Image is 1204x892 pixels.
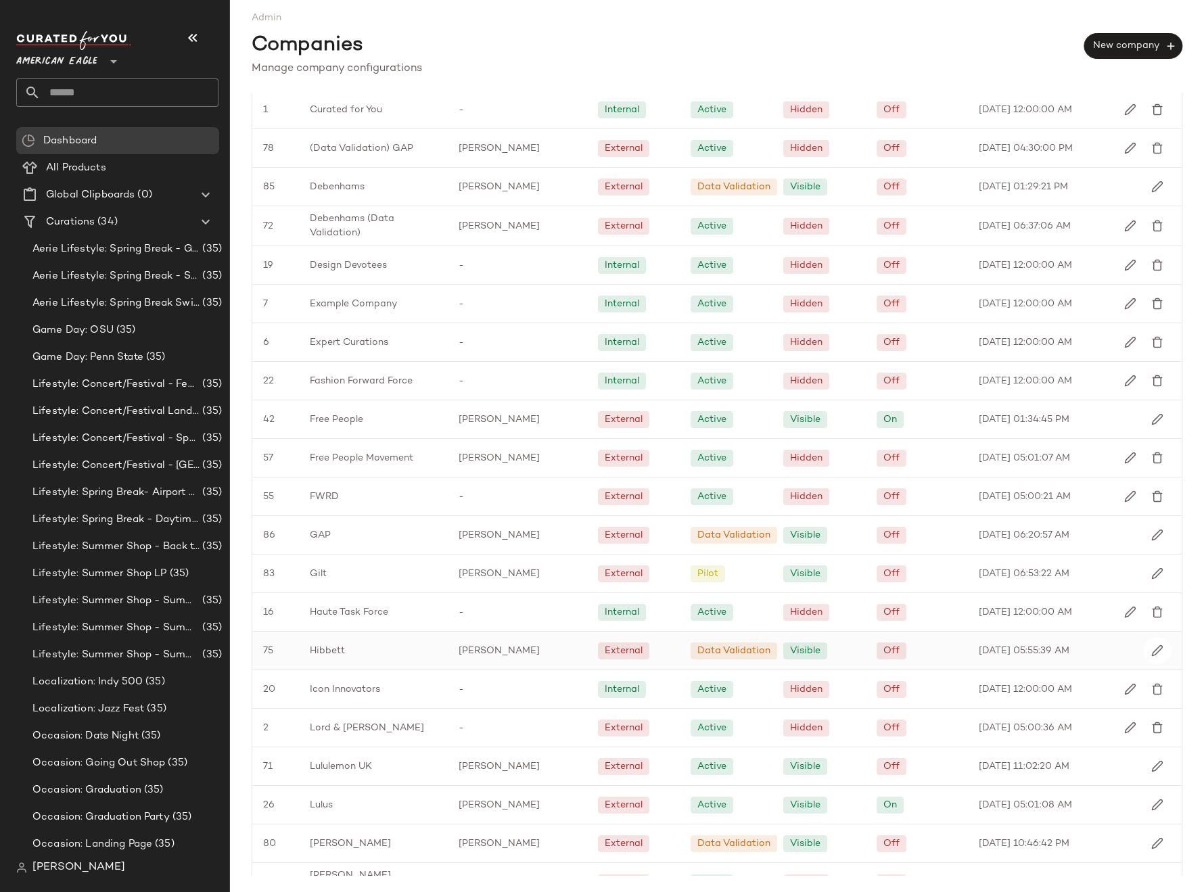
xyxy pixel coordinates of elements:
span: 71 [263,759,273,774]
span: (35) [167,566,189,582]
div: Active [697,219,726,233]
span: [DATE] 11:02:20 AM [979,759,1069,774]
span: Design Devotees [310,258,387,273]
div: Hidden [790,103,823,117]
span: [PERSON_NAME] [459,451,540,465]
div: Hidden [790,876,823,890]
div: Visible [790,759,820,774]
div: Active [697,605,726,619]
span: Free People [310,413,363,427]
div: Off [883,219,900,233]
span: [PERSON_NAME] [459,219,540,233]
span: Global Clipboards [46,187,135,203]
img: svg%3e [1151,644,1163,657]
span: Lifestyle: Concert/Festival - [GEOGRAPHIC_DATA] [32,458,200,473]
span: 7 [263,297,268,311]
span: [PERSON_NAME] [459,141,540,156]
span: 72 [263,219,273,233]
span: Lifestyle: Summer Shop LP [32,566,167,582]
img: svg%3e [1151,837,1163,849]
div: Off [883,837,900,851]
div: On [883,798,897,812]
div: Manage company configurations [252,61,1182,77]
span: Hibbett [310,644,345,658]
span: [DATE] 05:01:08 AM [979,798,1072,812]
span: [PERSON_NAME] [459,567,540,581]
div: Active [697,374,726,388]
div: Internal [605,297,639,311]
span: [PERSON_NAME] [32,860,125,876]
div: Off [883,528,900,542]
span: (35) [200,647,222,663]
span: [DATE] 05:00:36 AM [979,721,1072,735]
span: 19 [263,258,273,273]
div: Active [697,876,726,890]
span: Lifestyle: Summer Shop - Summer Study Sessions [32,647,200,663]
span: Debenhams [310,180,365,194]
span: Lifestyle: Concert/Festival Landing Page [32,404,200,419]
img: svg%3e [1151,298,1163,310]
div: Active [697,721,726,735]
span: [PERSON_NAME] [459,644,540,658]
img: svg%3e [1124,298,1136,310]
img: svg%3e [1151,606,1163,618]
span: [DATE] 12:00:00 AM [979,605,1072,619]
div: Off [883,451,900,465]
span: Localization: Jazz Fest [32,701,144,717]
div: Hidden [790,490,823,504]
span: - [459,374,464,388]
button: New company [1084,33,1182,59]
span: Aerie Lifestyle: Spring Break - Sporty [32,268,200,284]
div: Visible [790,528,820,542]
span: (34) [95,214,118,230]
img: svg%3e [1124,375,1136,387]
span: GAP [310,528,331,542]
div: Hidden [790,297,823,311]
img: svg%3e [1124,142,1136,154]
span: Localization: Indy 500 [32,674,143,690]
img: svg%3e [1124,490,1136,502]
span: (35) [200,539,222,555]
div: Off [883,567,900,581]
div: Visible [790,644,820,658]
span: [DATE] 12:00:00 AM [979,335,1072,350]
span: (35) [200,296,222,311]
span: (35) [141,782,164,798]
span: Lord & [PERSON_NAME] [310,721,424,735]
span: (Data Validation) GAP [310,141,413,156]
div: Off [883,605,900,619]
span: Aerie Lifestyle: Spring Break - Girly/Femme [32,241,200,257]
span: - [459,103,464,117]
span: [DATE] 10:46:42 PM [979,837,1069,851]
div: Active [697,141,726,156]
div: External [605,759,643,774]
div: External [605,219,643,233]
span: - [459,682,464,697]
div: Off [883,876,900,890]
div: Off [883,180,900,194]
span: [PERSON_NAME] [459,528,540,542]
span: (35) [200,377,222,392]
span: [DATE] 05:00:21 AM [979,490,1071,504]
img: svg%3e [1124,259,1136,271]
img: svg%3e [1124,683,1136,695]
span: 86 [263,528,275,542]
span: [PERSON_NAME] [459,413,540,427]
img: svg%3e [1151,181,1163,193]
div: Hidden [790,682,823,697]
span: Gilt [310,567,327,581]
span: Example Company [310,297,397,311]
span: (35) [200,404,222,419]
span: [DATE] 04:30:00 PM [979,141,1073,156]
div: Hidden [790,141,823,156]
div: Off [883,103,900,117]
div: Internal [605,103,639,117]
div: Visible [790,413,820,427]
div: Off [883,258,900,273]
div: External [605,528,643,542]
div: Hidden [790,219,823,233]
span: 83 [263,567,275,581]
img: svg%3e [1151,259,1163,271]
div: Active [697,682,726,697]
span: Game Day: OSU [32,323,114,338]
